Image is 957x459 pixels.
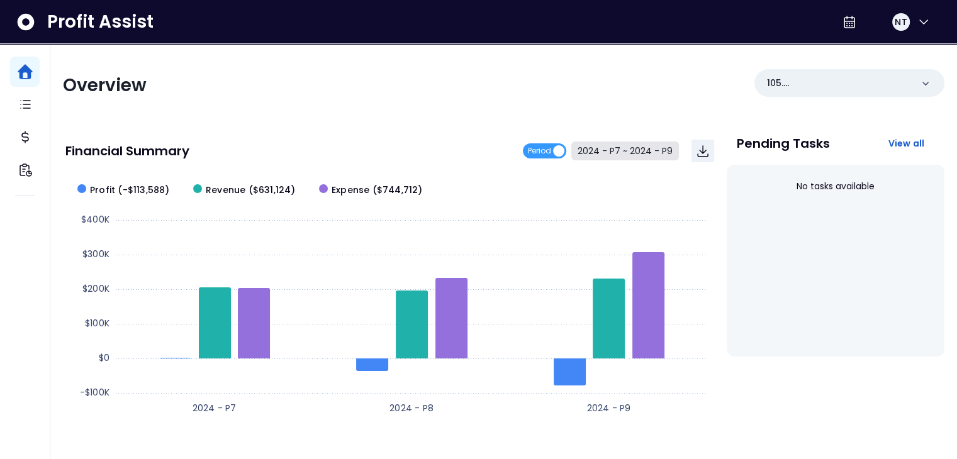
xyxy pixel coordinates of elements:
[878,132,934,155] button: View all
[571,141,679,160] button: 2024 - P7 ~ 2024 - P9
[99,351,109,364] text: $0
[888,137,924,150] span: View all
[528,143,551,158] span: Period
[82,282,109,295] text: $200K
[767,77,912,90] p: 105. UTC([GEOGRAPHIC_DATA])
[85,317,109,329] text: $100K
[80,386,109,399] text: -$100K
[81,213,109,226] text: $400K
[737,170,934,203] div: No tasks available
[691,140,714,162] button: Download
[206,184,296,197] span: Revenue ($631,124)
[82,248,109,260] text: $300K
[332,184,423,197] span: Expense ($744,712)
[65,145,189,157] p: Financial Summary
[895,16,907,28] span: NT
[737,137,830,150] p: Pending Tasks
[47,11,154,33] span: Profit Assist
[193,402,237,414] text: 2024 - P7
[586,402,630,414] text: 2024 - P9
[389,402,434,414] text: 2024 - P8
[90,184,170,197] span: Profit (-$113,588)
[63,73,147,97] span: Overview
